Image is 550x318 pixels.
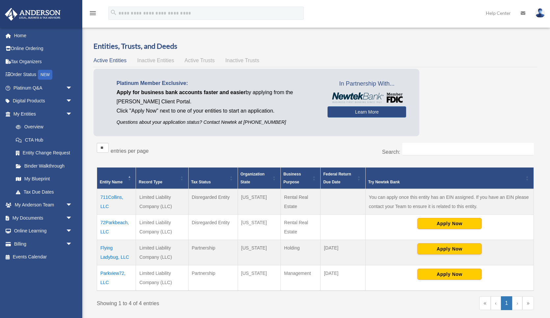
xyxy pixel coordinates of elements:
label: entries per page [111,148,149,154]
img: NewtekBankLogoSM.png [331,93,403,103]
a: Binder Walkthrough [9,159,79,172]
a: Platinum Q&Aarrow_drop_down [5,81,82,94]
td: Limited Liability Company (LLC) [136,214,188,240]
td: Limited Liability Company (LLC) [136,189,188,215]
a: Billingarrow_drop_down [5,237,82,251]
a: Tax Due Dates [9,185,79,199]
span: Active Trusts [185,58,215,63]
p: Click "Apply Now" next to one of your entities to start an application. [117,106,318,116]
span: arrow_drop_down [66,94,79,108]
button: Apply Now [417,218,482,229]
th: Record Type: Activate to sort [136,167,188,189]
div: NEW [38,70,52,80]
td: You can apply once this entity has an EIN assigned. If you have an EIN please contact your Team t... [365,189,534,215]
td: Flying Ladybug, LLC [97,240,136,265]
span: Record Type [139,180,162,184]
td: Rental Real Estate [281,214,321,240]
td: 711Collins, LLC [97,189,136,215]
td: Disregarded Entity [188,214,238,240]
i: menu [89,9,97,17]
i: search [110,9,117,16]
span: arrow_drop_down [66,107,79,121]
span: Active Entities [93,58,126,63]
a: First [479,296,491,310]
a: Online Learningarrow_drop_down [5,225,82,238]
img: Anderson Advisors Platinum Portal [3,8,63,21]
td: [US_STATE] [238,214,281,240]
span: Tax Status [191,180,211,184]
th: Business Purpose: Activate to sort [281,167,321,189]
a: 1 [501,296,512,310]
td: Management [281,265,321,291]
td: Limited Liability Company (LLC) [136,240,188,265]
a: My Blueprint [9,172,79,186]
td: Disregarded Entity [188,189,238,215]
a: Last [522,296,534,310]
span: Business Purpose [283,172,301,184]
th: Try Newtek Bank : Activate to sort [365,167,534,189]
a: My Anderson Teamarrow_drop_down [5,199,82,212]
td: [DATE] [321,265,365,291]
h3: Entities, Trusts, and Deeds [93,41,537,51]
a: My Documentsarrow_drop_down [5,211,82,225]
span: Federal Return Due Date [323,172,351,184]
span: arrow_drop_down [66,237,79,251]
td: Holding [281,240,321,265]
span: arrow_drop_down [66,225,79,238]
a: Next [512,296,522,310]
span: arrow_drop_down [66,81,79,95]
span: Entity Name [100,180,122,184]
span: Apply for business bank accounts faster and easier [117,90,246,95]
span: Inactive Trusts [225,58,259,63]
td: Limited Liability Company (LLC) [136,265,188,291]
td: Rental Real Estate [281,189,321,215]
label: Search: [382,149,400,155]
td: Parkview72, LLC [97,265,136,291]
td: [US_STATE] [238,265,281,291]
th: Entity Name: Activate to invert sorting [97,167,136,189]
button: Apply Now [417,243,482,254]
p: Questions about your application status? Contact Newtek at [PHONE_NUMBER] [117,118,318,126]
a: Tax Organizers [5,55,82,68]
span: Organization State [241,172,265,184]
a: Learn More [327,106,406,118]
td: 72Parkbeach, LLC [97,214,136,240]
span: Inactive Entities [137,58,174,63]
td: Partnership [188,265,238,291]
a: Previous [491,296,501,310]
a: menu [89,12,97,17]
img: User Pic [535,8,545,18]
a: Home [5,29,82,42]
button: Apply Now [417,269,482,280]
span: arrow_drop_down [66,211,79,225]
a: Entity Change Request [9,146,79,160]
a: Digital Productsarrow_drop_down [5,94,82,108]
span: In Partnership With... [327,79,406,89]
p: Platinum Member Exclusive: [117,79,318,88]
a: Events Calendar [5,251,82,264]
a: My Entitiesarrow_drop_down [5,107,79,120]
th: Federal Return Due Date: Activate to sort [321,167,365,189]
a: Order StatusNEW [5,68,82,82]
div: Showing 1 to 4 of 4 entries [97,296,310,308]
div: Try Newtek Bank [368,178,524,186]
th: Tax Status: Activate to sort [188,167,238,189]
a: CTA Hub [9,133,79,146]
p: by applying from the [PERSON_NAME] Client Portal. [117,88,318,106]
span: arrow_drop_down [66,199,79,212]
td: [US_STATE] [238,189,281,215]
td: Partnership [188,240,238,265]
a: Overview [9,120,76,134]
th: Organization State: Activate to sort [238,167,281,189]
td: [US_STATE] [238,240,281,265]
td: [DATE] [321,240,365,265]
a: Online Ordering [5,42,82,55]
